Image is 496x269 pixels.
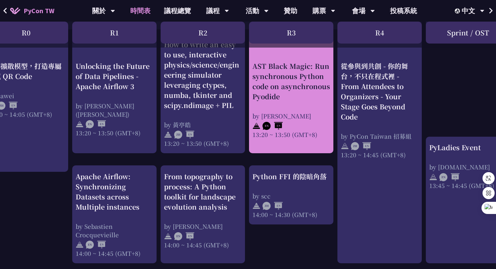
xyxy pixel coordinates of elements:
[76,101,153,118] div: by [PERSON_NAME] ([PERSON_NAME])
[252,202,260,210] img: svg+xml;base64,PHN2ZyB4bWxucz0iaHR0cDovL3d3dy53My5vcmcvMjAwMC9zdmciIHdpZHRoPSIyNCIgaGVpZ2h0PSIyNC...
[337,22,422,44] div: R4
[164,241,242,249] div: 14:00 ~ 14:45 (GMT+8)
[252,130,330,138] div: 13:20 ~ 13:50 (GMT+8)
[86,241,106,249] img: ENEN.5a408d1.svg
[76,222,153,239] div: by Sebastien Crocquevieille
[76,249,153,258] div: 14:00 ~ 14:45 (GMT+8)
[439,173,460,181] img: ENEN.5a408d1.svg
[341,150,418,159] div: 13:20 ~ 14:45 (GMT+8)
[455,8,462,14] img: Locale Icon
[252,122,260,130] img: svg+xml;base64,PHN2ZyB4bWxucz0iaHR0cDovL3d3dy53My5vcmcvMjAwMC9zdmciIHdpZHRoPSIyNCIgaGVpZ2h0PSIyNC...
[341,39,418,258] a: 從參與到共創 - 你的舞台，不只在程式裡 - From Attendees to Organizers - Your Stage Goes Beyond Code by PyCon Taiwan...
[249,22,333,44] div: R3
[351,142,371,150] img: ZHEN.371966e.svg
[164,120,242,129] div: by 黃亭皓
[76,128,153,137] div: 13:20 ~ 13:50 (GMT+8)
[341,132,418,140] div: by PyCon Taiwan 招募組
[86,120,106,128] img: ENEN.5a408d1.svg
[164,232,172,240] img: svg+xml;base64,PHN2ZyB4bWxucz0iaHR0cDovL3d3dy53My5vcmcvMjAwMC9zdmciIHdpZHRoPSIyNCIgaGVpZ2h0PSIyNC...
[164,131,172,139] img: svg+xml;base64,PHN2ZyB4bWxucz0iaHR0cDovL3d3dy53My5vcmcvMjAwMC9zdmciIHdpZHRoPSIyNCIgaGVpZ2h0PSIyNC...
[263,202,283,210] img: ZHEN.371966e.svg
[161,22,245,44] div: R2
[164,139,242,147] div: 13:20 ~ 13:50 (GMT+8)
[429,173,437,181] img: svg+xml;base64,PHN2ZyB4bWxucz0iaHR0cDovL3d3dy53My5vcmcvMjAwMC9zdmciIHdpZHRoPSIyNCIgaGVpZ2h0PSIyNC...
[164,39,242,110] div: How to write an easy to use, interactive physics/science/engineering simulator leveraging ctypes,...
[10,7,20,14] img: Home icon of PyCon TW 2025
[252,39,330,147] a: AST Black Magic: Run synchronous Python code on asynchronous Pyodide by [PERSON_NAME] 13:20 ~ 13:...
[76,241,84,249] img: svg+xml;base64,PHN2ZyB4bWxucz0iaHR0cDovL3d3dy53My5vcmcvMjAwMC9zdmciIHdpZHRoPSIyNCIgaGVpZ2h0PSIyNC...
[252,61,330,101] div: AST Black Magic: Run synchronous Python code on asynchronous Pyodide
[76,120,84,128] img: svg+xml;base64,PHN2ZyB4bWxucz0iaHR0cDovL3d3dy53My5vcmcvMjAwMC9zdmciIHdpZHRoPSIyNCIgaGVpZ2h0PSIyNC...
[164,171,242,212] div: From topography to process: A Python toolkit for landscape evolution analysis
[252,171,330,182] div: Python FFI 的陰暗角落
[76,171,153,212] div: Apache Airflow: Synchronizing Datasets across Multiple instances
[164,222,242,231] div: by [PERSON_NAME]
[263,122,283,130] img: ENEN.5a408d1.svg
[24,6,54,16] span: PyCon TW
[76,171,153,258] a: Apache Airflow: Synchronizing Datasets across Multiple instances by Sebastien Crocquevieille 14:0...
[76,61,153,91] div: Unlocking the Future of Data Pipelines - Apache Airflow 3
[164,39,242,147] a: How to write an easy to use, interactive physics/science/engineering simulator leveraging ctypes,...
[252,210,330,219] div: 14:00 ~ 14:30 (GMT+8)
[174,232,194,240] img: ENEN.5a408d1.svg
[252,111,330,120] div: by [PERSON_NAME]
[252,192,330,200] div: by scc
[252,171,330,219] a: Python FFI 的陰暗角落 by scc 14:00 ~ 14:30 (GMT+8)
[72,22,157,44] div: R1
[3,2,61,19] a: PyCon TW
[341,61,418,122] div: 從參與到共創 - 你的舞台，不只在程式裡 - From Attendees to Organizers - Your Stage Goes Beyond Code
[76,39,153,147] a: Unlocking the Future of Data Pipelines - Apache Airflow 3 by [PERSON_NAME] ([PERSON_NAME]) 13:20 ...
[341,142,349,150] img: svg+xml;base64,PHN2ZyB4bWxucz0iaHR0cDovL3d3dy53My5vcmcvMjAwMC9zdmciIHdpZHRoPSIyNCIgaGVpZ2h0PSIyNC...
[164,171,242,258] a: From topography to process: A Python toolkit for landscape evolution analysis by [PERSON_NAME] 14...
[174,131,194,139] img: ZHEN.371966e.svg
